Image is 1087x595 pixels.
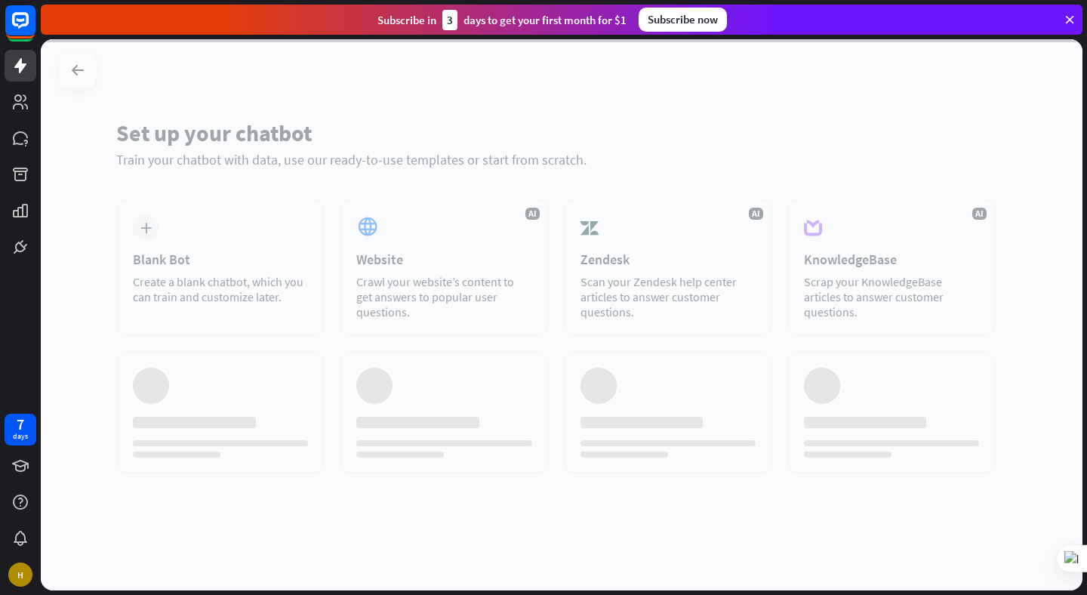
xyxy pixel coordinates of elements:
[17,418,24,431] div: 7
[8,563,32,587] div: H
[13,431,28,442] div: days
[639,8,727,32] div: Subscribe now
[377,10,627,30] div: Subscribe in days to get your first month for $1
[442,10,457,30] div: 3
[5,414,36,445] a: 7 days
